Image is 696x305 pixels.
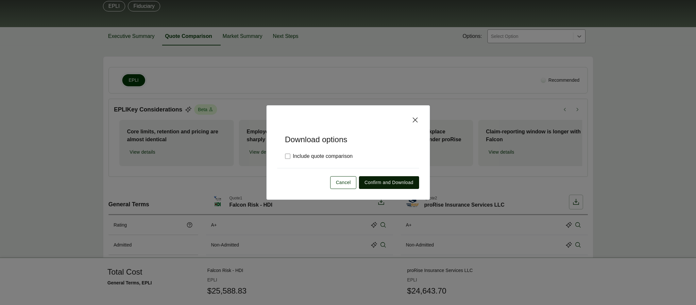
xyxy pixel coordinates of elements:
[277,124,419,144] h5: Download options
[365,179,413,186] span: Confirm and Download
[285,152,353,160] label: Include quote comparison
[336,179,351,186] span: Cancel
[330,176,356,189] button: Cancel
[359,176,419,189] button: Confirm and Download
